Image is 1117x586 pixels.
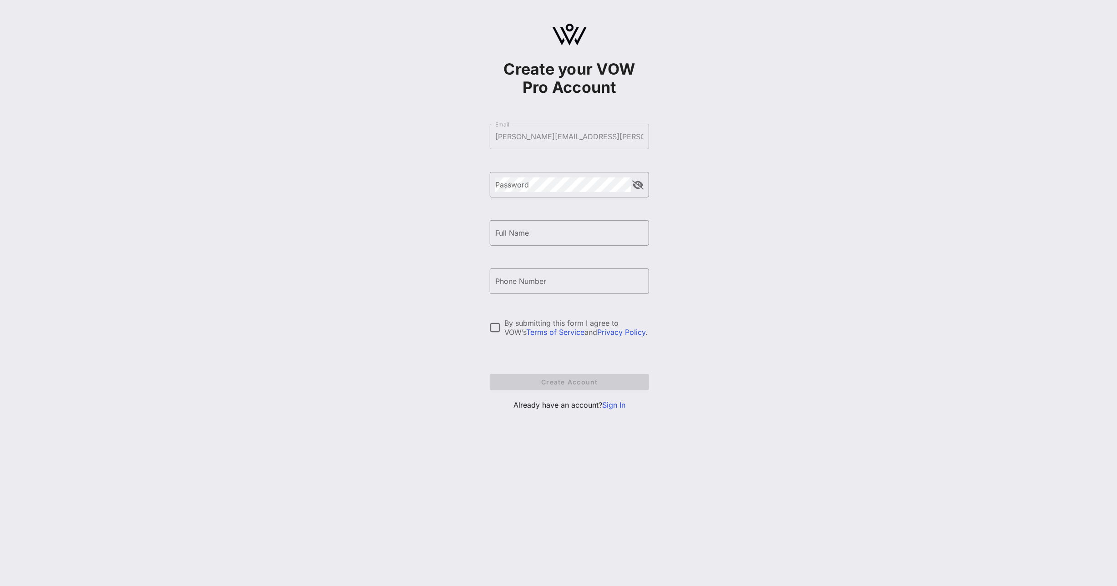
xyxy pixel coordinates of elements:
[504,318,649,337] div: By submitting this form I agree to VOW’s and .
[495,121,509,128] label: Email
[490,60,649,96] h1: Create your VOW Pro Account
[526,328,584,337] a: Terms of Service
[553,24,587,45] img: logo.svg
[597,328,645,337] a: Privacy Policy
[602,400,625,409] a: Sign In
[633,181,644,190] button: append icon
[490,399,649,410] p: Already have an account?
